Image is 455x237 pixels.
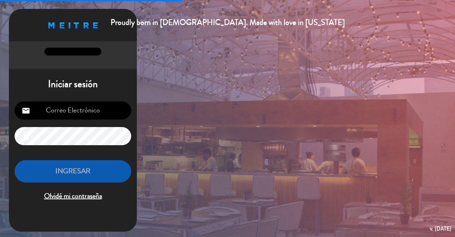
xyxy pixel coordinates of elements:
h1: Iniciar sesión [9,78,137,90]
div: v. [DATE] [430,224,451,233]
i: email [22,106,30,115]
button: INGRESAR [15,160,131,183]
i: lock [22,132,30,141]
input: Correo Electrónico [15,101,131,120]
span: Olvidé mi contraseña [15,190,131,202]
